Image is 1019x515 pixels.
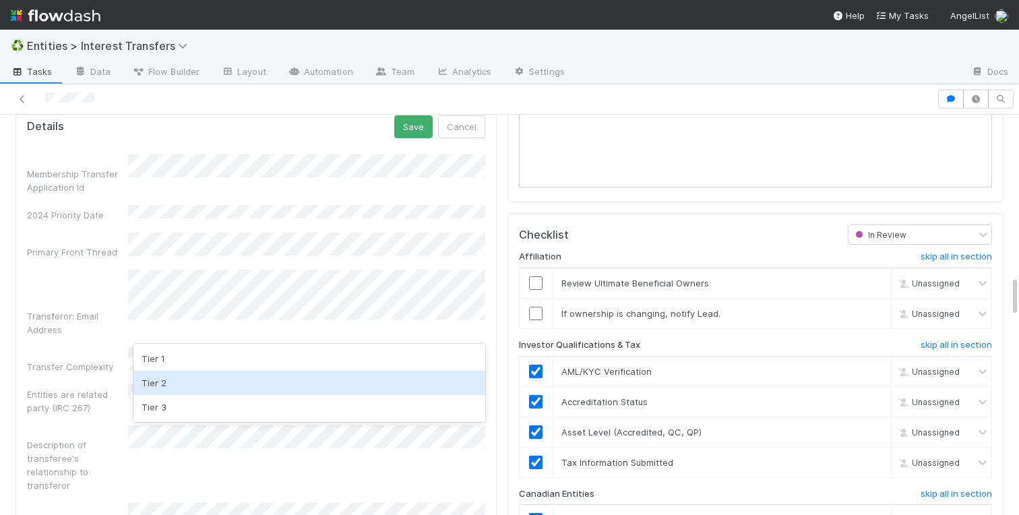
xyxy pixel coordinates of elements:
h5: Checklist [519,229,569,242]
div: Transfer Complexity [27,360,128,373]
div: Description of transferee's relationship to transferor [27,438,128,492]
a: skip all in section [921,340,992,356]
span: Unassigned [896,309,960,319]
span: If ownership is changing, notify Lead. [561,308,720,319]
span: Entities > Interest Transfers [27,39,194,53]
span: Unassigned [896,457,960,467]
h6: skip all in section [921,340,992,351]
span: Tasks [11,65,53,78]
span: ♻️ [11,40,24,51]
a: skip all in section [921,489,992,505]
div: Tier 3 [133,395,485,419]
h6: skip all in section [921,489,992,499]
div: Tier 1 [133,346,485,371]
span: Unassigned [896,366,960,376]
button: Save [394,115,433,138]
a: Analytics [425,62,502,84]
button: Cancel [438,115,485,138]
a: Automation [277,62,364,84]
span: Review Ultimate Beneficial Owners [561,278,709,289]
div: Primary Front Thread [27,245,128,259]
a: My Tasks [875,9,929,22]
span: AngelList [950,10,989,21]
h6: Investor Qualifications & Tax [519,340,640,351]
a: Layout [210,62,277,84]
div: Help [832,9,865,22]
span: Unassigned [896,427,960,437]
a: Docs [960,62,1019,84]
h6: Affiliation [519,251,561,262]
div: Membership Transfer Application Id [27,167,128,194]
span: In Review [853,230,906,240]
div: 2024 Priority Date [27,208,128,222]
span: Asset Level (Accredited, QC, QP) [561,427,702,437]
div: Entities are related party (IRC 267) [27,388,128,415]
a: Settings [502,62,576,84]
span: Unassigned [896,278,960,289]
a: Team [364,62,425,84]
a: skip all in section [921,251,992,268]
span: Tax Information Submitted [561,457,673,468]
span: Unassigned [896,396,960,406]
img: avatar_abca0ba5-4208-44dd-8897-90682736f166.png [995,9,1008,23]
span: Flow Builder [132,65,199,78]
span: My Tasks [875,10,929,21]
div: Tier 2 [133,371,485,395]
h6: Canadian Entities [519,489,594,499]
span: AML/KYC Verification [561,366,652,377]
h6: skip all in section [921,251,992,262]
h5: Details [27,120,64,133]
div: Transferor: Email Address [27,309,128,336]
a: Flow Builder [121,62,210,84]
a: Data [63,62,121,84]
img: logo-inverted-e16ddd16eac7371096b0.svg [11,4,100,27]
span: Accreditation Status [561,396,648,407]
